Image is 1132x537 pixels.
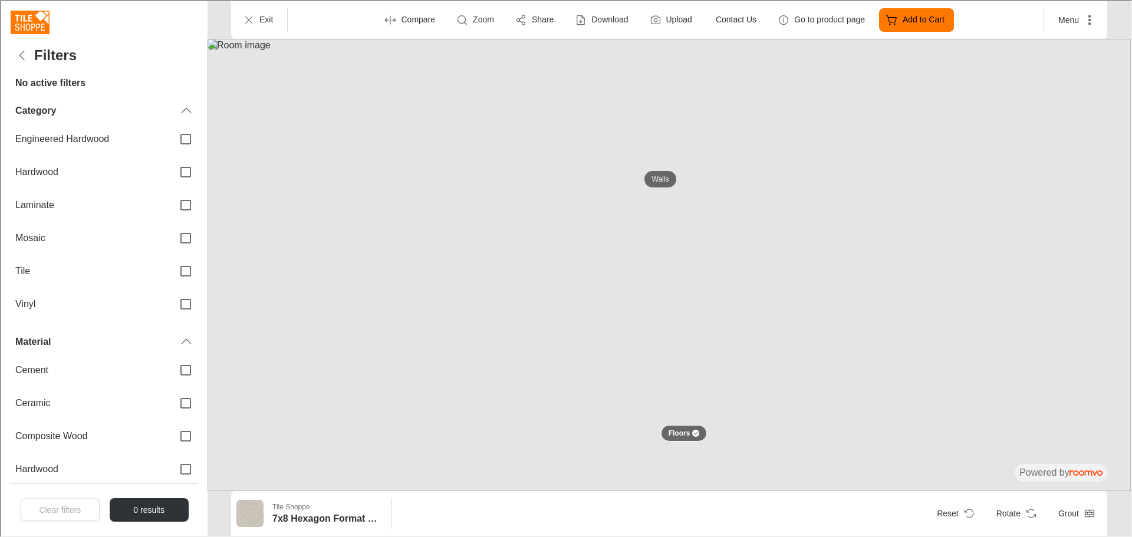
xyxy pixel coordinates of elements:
div: Category [9,98,197,121]
button: Go to product page [769,7,873,31]
p: Tile Shoppe [271,500,309,511]
div: Filters menu [9,42,197,535]
span: Cement [14,363,163,375]
button: Download [567,7,636,31]
h4: Filters [33,46,75,63]
p: Contact Us [715,13,755,25]
p: Add to Cart [901,13,943,25]
button: Enter compare mode [376,7,443,31]
label: Upload [665,13,691,25]
button: Exit [235,7,281,31]
button: Rotate Surface [986,500,1043,524]
p: Walls [651,173,668,183]
span: Mosaic [14,230,163,243]
div: Category [14,103,178,116]
button: Show details for 7x8 Hexagon Format Beige Porcelain Matte Tile [268,498,386,526]
p: Exit [258,13,272,25]
span: Engineered Hardwood [14,131,163,144]
img: 7x8 Hexagon Format Beige Porcelain Matte Tile [235,499,262,526]
p: Zoom [472,13,493,25]
div: Material [14,334,178,347]
button: Upload a picture of your room [641,7,700,31]
button: Contact Us [705,7,765,31]
button: Back [9,42,33,66]
img: Logo representing Tile Shoppe. [9,9,48,33]
button: More actions [1048,7,1101,31]
span: Laminate [14,197,163,210]
button: Share [507,7,562,31]
button: Reset product [926,500,981,524]
div: Material [9,329,197,352]
p: Compare [400,13,434,25]
button: Add to Cart [878,7,953,31]
button: Walls [643,170,676,186]
span: Tile [14,263,163,276]
span: Composite Wood [14,429,163,442]
p: Download [590,13,627,25]
p: Go to product page [793,13,864,25]
span: Vinyl [14,296,163,309]
p: Powered by [1018,465,1101,478]
button: Floors [660,424,706,440]
span: Ceramic [14,396,163,408]
img: roomvo_wordmark.svg [1068,469,1101,475]
button: Open groove dropdown [1048,500,1101,524]
h6: 7x8 Hexagon Format Beige Porcelain Matte Tile [271,511,382,524]
h6: No active filters [14,75,84,88]
button: Close the filters menu [108,497,187,520]
span: Hardwood [14,164,163,177]
p: Floors [667,427,689,437]
div: The visualizer is powered by Roomvo. [1018,465,1101,478]
button: Zoom room image [448,7,502,31]
span: Hardwood [14,462,163,475]
img: Room image [206,38,1130,490]
p: Share [531,13,552,25]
